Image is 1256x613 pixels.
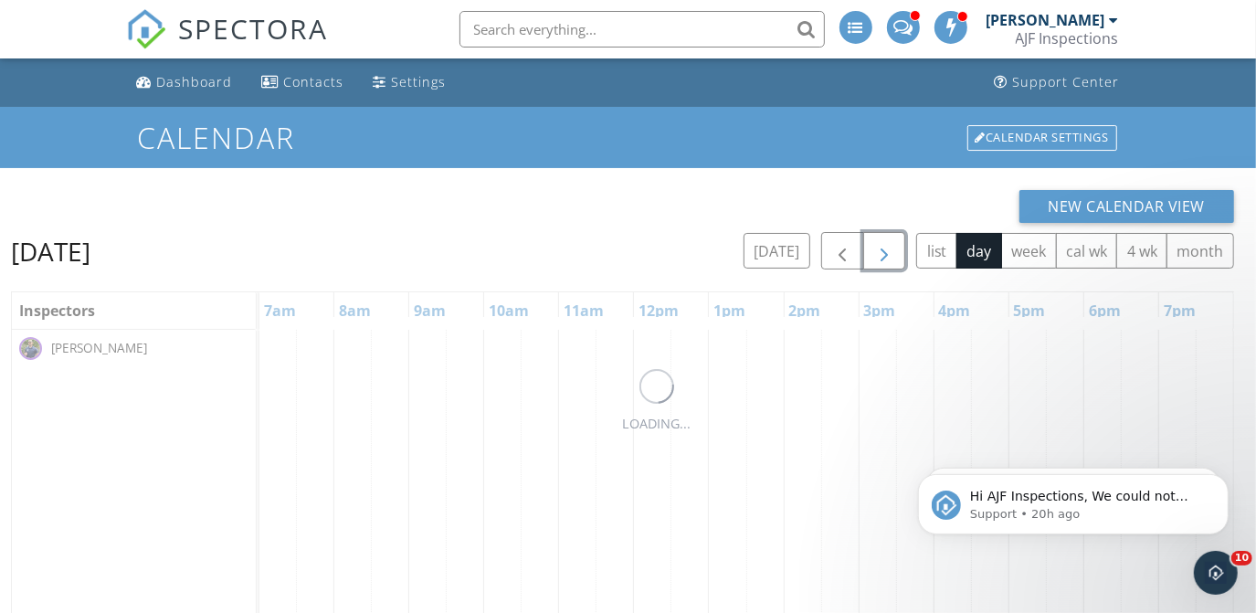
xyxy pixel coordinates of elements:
iframe: Intercom live chat [1194,551,1238,595]
button: 4 wk [1116,233,1167,269]
button: New Calendar View [1019,190,1235,223]
a: 9am [409,296,450,325]
p: Message from Support, sent 20h ago [79,70,315,87]
span: 10 [1231,551,1252,565]
a: 12pm [634,296,683,325]
span: Hi AJF Inspections, We could not back up your inspections to Google Drive because there is not en... [79,53,310,176]
a: 5pm [1009,296,1050,325]
a: 3pm [860,296,901,325]
div: [PERSON_NAME] [987,11,1105,29]
a: 4pm [934,296,976,325]
button: [DATE] [744,233,810,269]
a: SPECTORA [126,25,329,63]
div: Support Center [1013,73,1120,90]
a: Contacts [255,66,352,100]
a: 11am [559,296,608,325]
span: Inspectors [19,301,95,321]
a: Support Center [987,66,1127,100]
span: [PERSON_NAME] [47,339,151,357]
a: Settings [366,66,454,100]
span: SPECTORA [179,9,329,48]
button: Previous day [821,232,864,270]
div: Settings [392,73,447,90]
iframe: Intercom notifications message [891,436,1256,564]
h2: [DATE] [11,233,90,270]
div: LOADING... [623,414,691,434]
div: AJF Inspections [1016,29,1119,48]
input: Search everything... [459,11,825,48]
a: 2pm [785,296,826,325]
button: cal wk [1056,233,1118,269]
a: 7am [259,296,301,325]
a: Calendar Settings [966,123,1119,153]
button: list [916,233,957,269]
a: Dashboard [130,66,240,100]
button: Next day [863,232,906,270]
a: 6pm [1084,296,1125,325]
a: 8am [334,296,375,325]
div: Dashboard [157,73,233,90]
div: Calendar Settings [967,125,1117,151]
img: The Best Home Inspection Software - Spectora [126,9,166,49]
button: month [1166,233,1234,269]
a: 1pm [709,296,750,325]
div: Contacts [284,73,344,90]
h1: Calendar [137,122,1118,153]
button: week [1001,233,1057,269]
button: day [956,233,1002,269]
a: 7pm [1159,296,1200,325]
a: 10am [484,296,533,325]
img: d68edfb263f546258320798d8f4d03b5_l0_0011_13_2023__3_32_02_pm.jpg [19,337,42,360]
